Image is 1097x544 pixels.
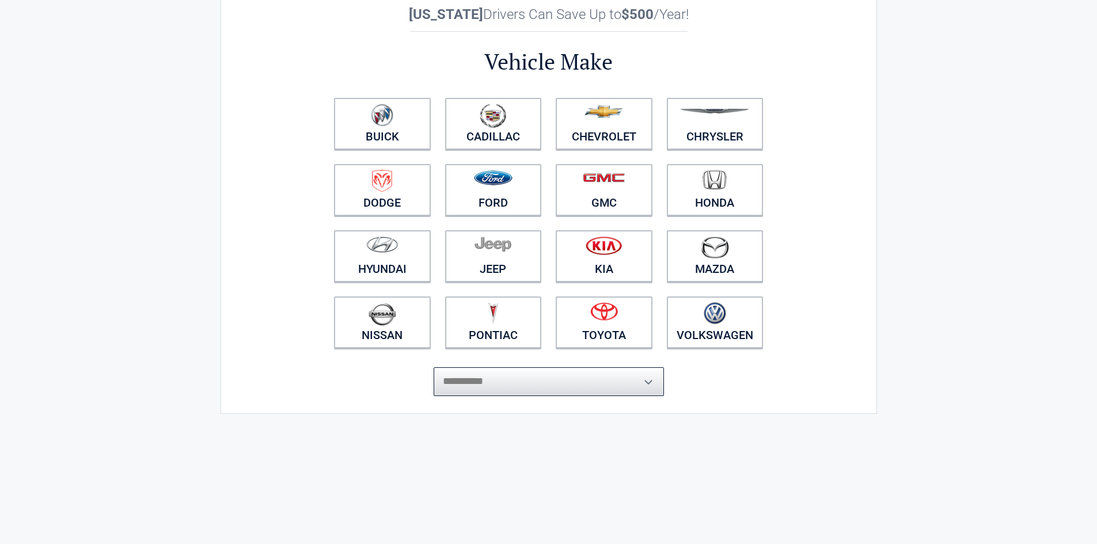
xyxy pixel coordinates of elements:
h2: Vehicle Make [327,47,770,77]
img: gmc [583,173,625,182]
a: Ford [445,164,542,216]
img: chevrolet [584,105,623,118]
a: Jeep [445,230,542,282]
img: nissan [369,302,396,326]
img: kia [586,236,622,255]
a: Toyota [556,296,652,348]
b: [US_STATE] [409,6,483,22]
a: Honda [667,164,764,216]
img: hyundai [366,236,398,253]
img: chrysler [680,109,750,114]
img: mazda [700,236,729,258]
img: volkswagen [704,302,726,325]
a: Kia [556,230,652,282]
a: Cadillac [445,98,542,150]
a: Buick [334,98,431,150]
a: Pontiac [445,296,542,348]
img: honda [703,170,727,190]
img: jeep [475,236,511,252]
img: pontiac [487,302,499,324]
img: toyota [590,302,618,321]
a: Mazda [667,230,764,282]
a: Chrysler [667,98,764,150]
b: $500 [621,6,654,22]
a: GMC [556,164,652,216]
img: dodge [372,170,392,192]
a: Dodge [334,164,431,216]
h2: Drivers Can Save Up to /Year [327,6,770,22]
img: cadillac [480,104,506,128]
a: Chevrolet [556,98,652,150]
a: Volkswagen [667,296,764,348]
a: Hyundai [334,230,431,282]
img: ford [474,170,513,185]
a: Nissan [334,296,431,348]
img: buick [371,104,393,127]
